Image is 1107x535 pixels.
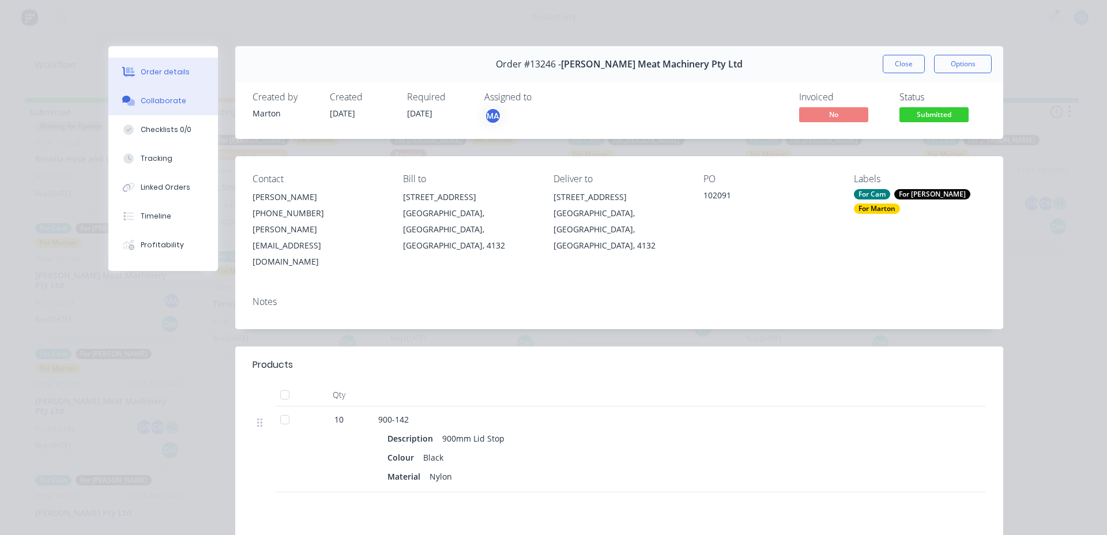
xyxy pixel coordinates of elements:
[253,92,316,103] div: Created by
[438,430,509,447] div: 900mm Lid Stop
[403,174,535,184] div: Bill to
[854,174,986,184] div: Labels
[141,153,172,164] div: Tracking
[330,108,355,119] span: [DATE]
[253,205,385,221] div: [PHONE_NUMBER]
[141,96,186,106] div: Collaborate
[387,449,419,466] div: Colour
[141,240,184,250] div: Profitability
[703,174,835,184] div: PO
[934,55,992,73] button: Options
[253,107,316,119] div: Marton
[253,189,385,270] div: [PERSON_NAME][PHONE_NUMBER][PERSON_NAME][EMAIL_ADDRESS][DOMAIN_NAME]
[253,174,385,184] div: Contact
[387,468,425,485] div: Material
[425,468,457,485] div: Nylon
[403,189,535,205] div: [STREET_ADDRESS]
[553,189,686,205] div: [STREET_ADDRESS]
[253,296,986,307] div: Notes
[334,413,344,425] span: 10
[899,92,986,103] div: Status
[253,189,385,205] div: [PERSON_NAME]
[553,189,686,254] div: [STREET_ADDRESS][GEOGRAPHIC_DATA], [GEOGRAPHIC_DATA], [GEOGRAPHIC_DATA], 4132
[108,86,218,115] button: Collaborate
[108,202,218,231] button: Timeline
[799,107,868,122] span: No
[403,189,535,254] div: [STREET_ADDRESS][GEOGRAPHIC_DATA], [GEOGRAPHIC_DATA], [GEOGRAPHIC_DATA], 4132
[407,92,470,103] div: Required
[141,125,191,135] div: Checklists 0/0
[304,383,374,406] div: Qty
[403,205,535,254] div: [GEOGRAPHIC_DATA], [GEOGRAPHIC_DATA], [GEOGRAPHIC_DATA], 4132
[854,189,890,199] div: For Cam
[561,59,743,70] span: [PERSON_NAME] Meat Machinery Pty Ltd
[378,414,409,425] span: 900-142
[108,173,218,202] button: Linked Orders
[108,144,218,173] button: Tracking
[407,108,432,119] span: [DATE]
[108,58,218,86] button: Order details
[894,189,970,199] div: For [PERSON_NAME]
[703,189,835,205] div: 102091
[108,231,218,259] button: Profitability
[484,92,600,103] div: Assigned to
[253,358,293,372] div: Products
[883,55,925,73] button: Close
[330,92,393,103] div: Created
[141,211,171,221] div: Timeline
[799,92,886,103] div: Invoiced
[253,221,385,270] div: [PERSON_NAME][EMAIL_ADDRESS][DOMAIN_NAME]
[854,204,900,214] div: For Marton
[387,430,438,447] div: Description
[496,59,561,70] span: Order #13246 -
[108,115,218,144] button: Checklists 0/0
[553,205,686,254] div: [GEOGRAPHIC_DATA], [GEOGRAPHIC_DATA], [GEOGRAPHIC_DATA], 4132
[899,107,969,125] button: Submitted
[419,449,448,466] div: Black
[899,107,969,122] span: Submitted
[141,182,190,193] div: Linked Orders
[553,174,686,184] div: Deliver to
[484,107,502,125] button: MA
[141,67,190,77] div: Order details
